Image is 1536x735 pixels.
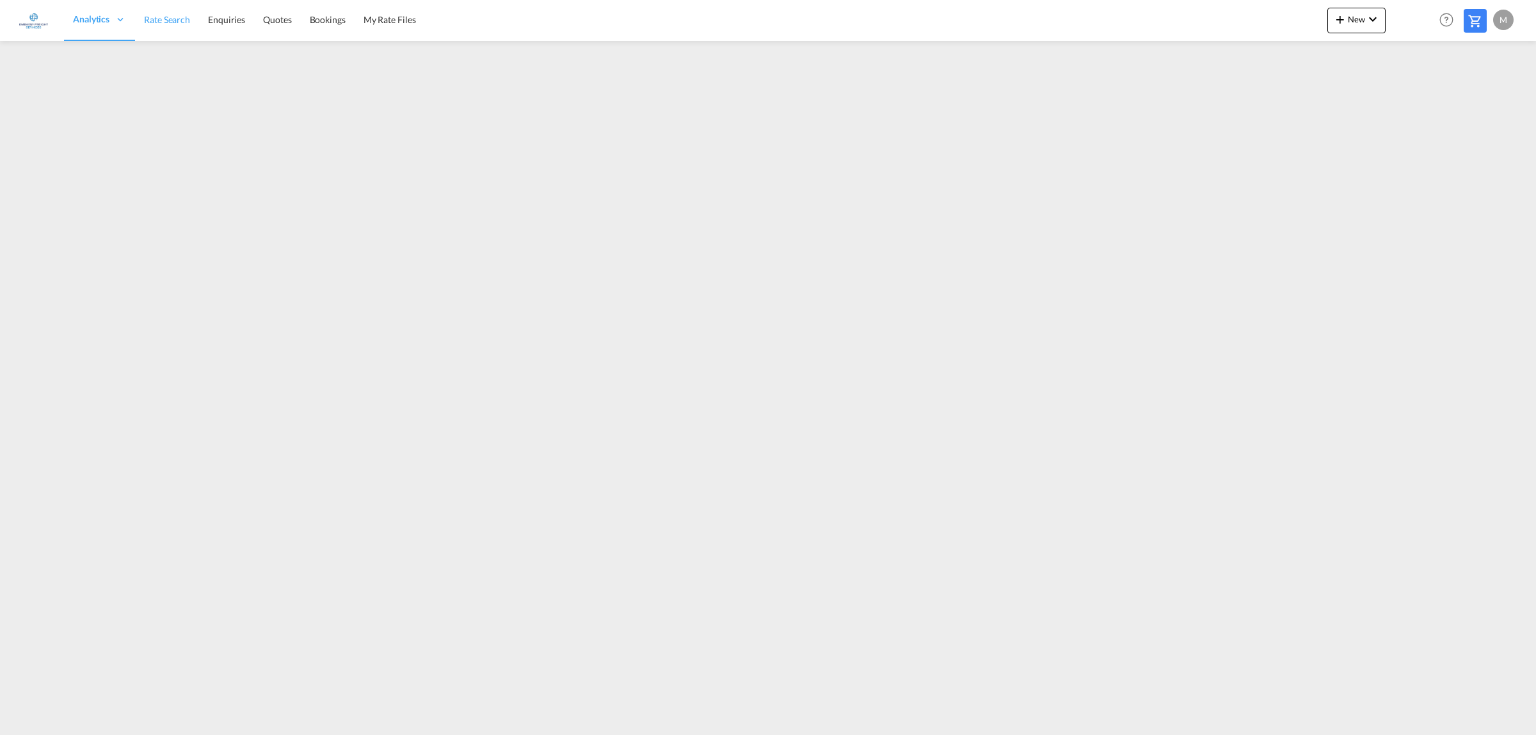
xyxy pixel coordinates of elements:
button: icon-plus 400-fgNewicon-chevron-down [1327,8,1386,33]
span: Help [1436,9,1457,31]
span: Bookings [310,14,346,25]
div: Help [1436,9,1464,32]
md-icon: icon-chevron-down [1365,12,1380,27]
img: 4095d310b7c611ef8c2a6321fa84b80e.jpg [19,6,48,35]
span: Analytics [73,13,109,26]
div: M [1493,10,1514,30]
span: New [1332,14,1380,24]
span: Quotes [263,14,291,25]
span: Enquiries [208,14,245,25]
span: My Rate Files [364,14,416,25]
span: Rate Search [144,14,190,25]
md-icon: icon-plus 400-fg [1332,12,1348,27]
